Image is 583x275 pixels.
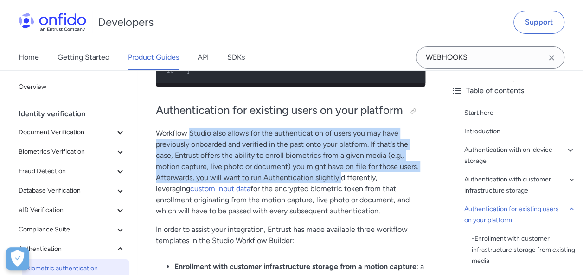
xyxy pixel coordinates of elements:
a: SDKs [227,44,245,70]
a: Authentication with customer infrastructure storage [464,174,576,196]
button: Open Preferences [6,247,29,270]
span: Database Verification [19,185,115,196]
span: eID Verification [19,205,115,216]
button: Fraud Detection [15,162,129,181]
span: Biometrics Verification [19,146,115,157]
button: Compliance Suite [15,220,129,239]
div: Cookie Preferences [6,247,29,270]
div: - Enrollment with customer infrastructure storage from existing media [472,233,576,267]
a: Support [513,11,564,34]
input: Onfido search input field [416,46,564,69]
button: eID Verification [15,201,129,219]
span: } [187,67,191,74]
a: Overview [15,78,129,96]
div: Table of contents [451,85,576,96]
a: Start here [464,107,576,119]
img: Onfido Logo [19,13,86,31]
a: custom input data [190,184,250,193]
p: Workflow Studio also allows for the authentication of users you may have previously onboarded and... [156,128,425,217]
span: Fraud Detection [19,166,115,177]
a: Getting Started [58,44,109,70]
button: Authentication [15,240,129,258]
div: Identity verification [19,105,133,123]
a: -Enrollment with customer infrastructure storage from existing media [472,233,576,267]
span: Biometric authentication [26,263,126,274]
button: Database Verification [15,181,129,200]
button: Biometrics Verification [15,143,129,161]
a: Authentication for existing users on your platform [464,204,576,226]
span: Compliance Suite [19,224,115,235]
p: In order to assist your integration, Entrust has made available three workflow templates in the S... [156,224,425,246]
strong: Enrollment with customer infrastructure storage from a motion capture [174,262,416,271]
h2: Authentication for existing users on your platform [156,103,425,119]
span: Authentication [19,244,115,255]
a: Home [19,44,39,70]
a: Product Guides [128,44,179,70]
button: Document Verification [15,123,129,142]
h1: Developers [98,15,154,30]
span: Overview [19,81,126,93]
span: Document Verification [19,127,115,138]
a: Authentication with on-device storage [464,144,576,167]
a: API [198,44,209,70]
svg: Clear search field button [546,52,557,63]
a: Introduction [464,126,576,137]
